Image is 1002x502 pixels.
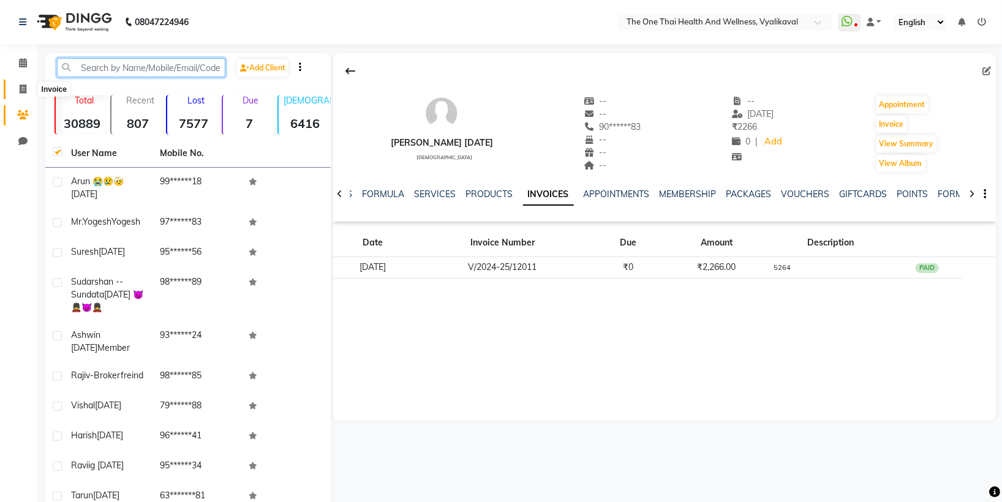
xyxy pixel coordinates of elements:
div: Back to Client [338,59,364,83]
span: suresh [71,246,99,257]
th: Due [592,229,663,257]
img: avatar [423,95,460,132]
b: 08047224946 [135,5,189,39]
span: [DATE] [99,246,125,257]
span: Mr.Yogesh [71,216,111,227]
small: 5264 [774,263,791,272]
span: ₹ [732,121,737,132]
a: VOUCHERS [782,189,830,200]
td: ₹0 [592,257,663,279]
span: Yogesh [111,216,140,227]
a: SERVICES [415,189,456,200]
a: MEMBERSHIP [660,189,717,200]
strong: 6416 [279,116,331,131]
a: APPOINTMENTS [584,189,650,200]
strong: 30889 [56,116,108,131]
a: INVOICES [523,184,574,206]
img: logo [31,5,115,39]
span: [DEMOGRAPHIC_DATA] [416,154,472,160]
span: -- [584,160,607,171]
span: -- [584,134,607,145]
strong: 7 [223,116,275,131]
span: -- [584,96,607,107]
span: -- [584,147,607,158]
a: PACKAGES [726,189,772,200]
span: | [755,135,758,148]
a: PRODUCTS [466,189,513,200]
span: ashwin [DATE] [71,329,100,353]
a: FORMS [938,189,969,200]
a: GIFTCARDS [840,189,887,200]
span: [DATE] 👿💂😈💂 [71,289,143,313]
span: member [97,342,130,353]
button: View Summary [876,135,937,152]
div: [PERSON_NAME] [DATE] [391,137,493,149]
span: 2266 [732,121,757,132]
button: View Album [876,155,925,172]
p: Lost [172,95,219,106]
td: ₹2,266.00 [663,257,769,279]
td: V/2024-25/12011 [412,257,592,279]
strong: 7577 [167,116,219,131]
input: Search by Name/Mobile/Email/Code [57,58,225,77]
a: Add [763,133,784,151]
span: [DATE] [93,490,119,501]
th: Description [770,229,892,257]
span: ravi [71,460,88,471]
span: [DATE] [71,189,97,200]
a: Add Client [237,59,288,77]
span: vishal [71,400,95,411]
div: PAID [916,263,939,273]
span: ig [DATE] [88,460,124,471]
th: Date [333,229,413,257]
span: [DATE] [97,430,123,441]
span: sudarshan --sundata [71,276,123,300]
p: Due [225,95,275,106]
span: harish [71,430,97,441]
p: Recent [116,95,164,106]
a: FORMULA [363,189,405,200]
th: Amount [663,229,769,257]
span: [DATE] [95,400,121,411]
button: Invoice [876,116,907,133]
div: Invoice [39,82,70,97]
button: Appointment [876,96,929,113]
span: [DATE] [732,108,774,119]
th: Mobile No. [153,140,241,168]
span: Rajiv-broker [71,370,121,381]
span: freind [121,370,143,381]
strong: 807 [111,116,164,131]
th: Invoice Number [412,229,592,257]
p: [DEMOGRAPHIC_DATA] [284,95,331,106]
p: Total [61,95,108,106]
th: User Name [64,140,153,168]
span: 0 [732,136,750,147]
span: Arun 😭😢🤕 [71,176,124,187]
span: -- [584,108,607,119]
span: tarun [71,490,93,501]
span: -- [732,96,755,107]
td: [DATE] [333,257,413,279]
a: POINTS [897,189,929,200]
